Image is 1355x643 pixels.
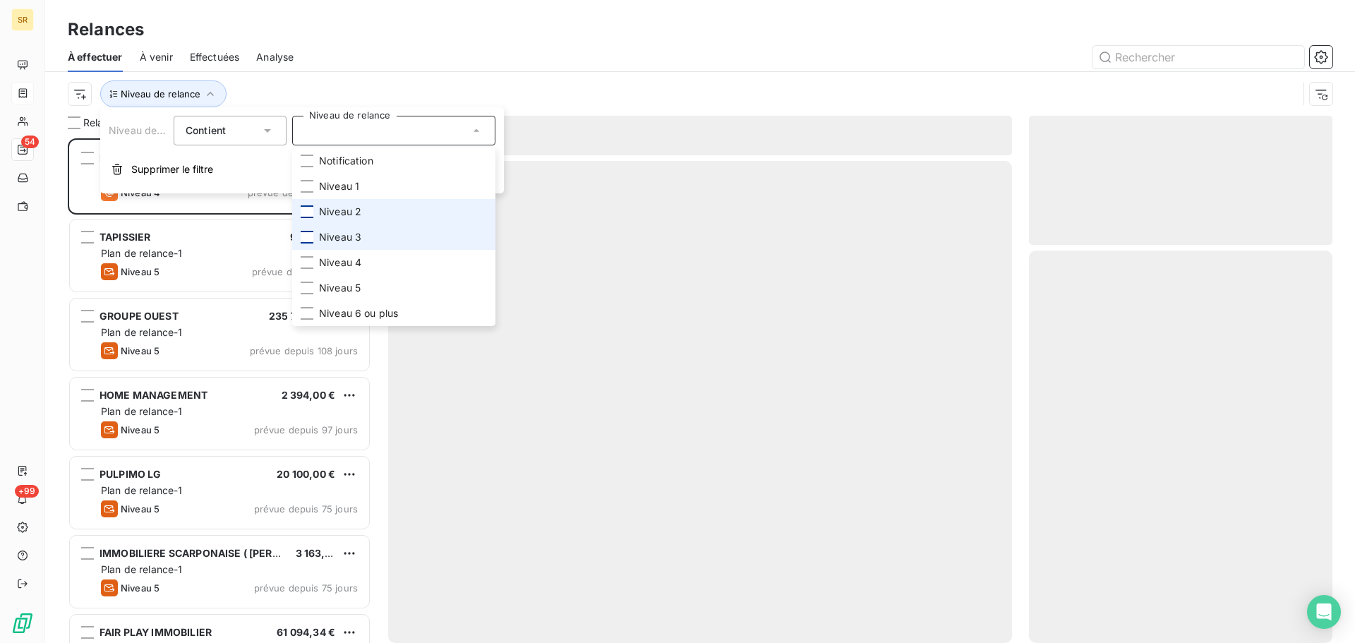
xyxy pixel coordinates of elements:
span: Niveau 4 [319,256,361,270]
span: Niveau de relance [121,88,200,100]
div: grid [68,138,371,643]
span: FAIR PLAY IMMOBILIER [100,626,212,638]
span: 235 724,40 € [269,310,335,322]
span: Niveau 5 [121,424,159,435]
span: Effectuées [190,50,240,64]
span: Niveau 3 [319,230,361,244]
span: Niveau de relance [109,124,195,136]
span: 54 [21,136,39,148]
span: 2 394,00 € [282,389,336,401]
span: Niveau 5 [121,266,159,277]
span: 935,52 € [290,231,335,243]
span: Niveau 1 [319,179,359,193]
span: Notification [319,154,373,168]
span: À venir [140,50,173,64]
span: +99 [15,485,39,498]
span: 20 100,00 € [277,468,335,480]
span: prévue depuis 97 jours [254,424,358,435]
span: TAPISSIER [100,231,150,243]
span: Plan de relance-1 [101,326,183,338]
span: HOME MANAGEMENT [100,389,207,401]
span: Niveau 5 [319,281,361,295]
span: Plan de relance-1 [101,484,183,496]
img: Logo LeanPay [11,612,34,635]
span: 61 094,34 € [277,626,335,638]
span: Relances [83,116,126,130]
span: GROUPE OUEST [100,310,179,322]
span: Niveau 2 [319,205,361,219]
span: À effectuer [68,50,123,64]
span: prévue depuis 108 jours [250,345,358,356]
span: 3 163,50 € [296,547,348,559]
span: Niveau 5 [121,582,159,594]
span: Niveau 6 ou plus [319,306,398,320]
span: Niveau 5 [121,503,159,515]
div: SR [11,8,34,31]
span: Plan de relance-1 [101,405,183,417]
span: LYONNAISE DE GESTION PEDRINI-LGP [100,152,289,164]
span: prévue depuis 113 jours [252,266,358,277]
span: Contient [186,124,226,136]
button: Niveau de relance [100,80,227,107]
input: Rechercher [1092,46,1304,68]
div: Open Intercom Messenger [1307,595,1341,629]
span: Supprimer le filtre [131,162,213,176]
span: Plan de relance-1 [101,563,183,575]
h3: Relances [68,17,144,42]
button: Supprimer le filtre [100,154,504,185]
span: prévue depuis 75 jours [254,503,358,515]
span: IMMOBILIERE SCARPONAISE ( [PERSON_NAME] ) [100,547,339,559]
span: PULPIMO LG [100,468,162,480]
span: prévue depuis 75 jours [254,582,358,594]
span: Plan de relance-1 [101,247,183,259]
span: Analyse [256,50,294,64]
span: Niveau 5 [121,345,159,356]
